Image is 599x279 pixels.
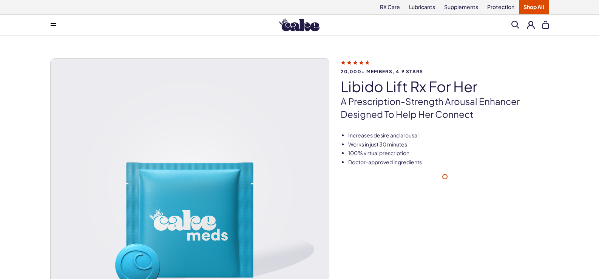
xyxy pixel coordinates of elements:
a: 20,000+ members, 4.9 stars [341,59,549,74]
li: Works in just 30 minutes [348,141,549,148]
p: A prescription-strength arousal enhancer designed to help her connect [341,95,549,120]
li: Doctor-approved ingredients [348,159,549,166]
li: 100% virtual prescription [348,150,549,157]
img: Hello Cake [279,18,320,31]
span: 20,000+ members, 4.9 stars [341,69,549,74]
h1: Libido Lift Rx For Her [341,79,549,94]
li: Increases desire and arousal [348,132,549,139]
